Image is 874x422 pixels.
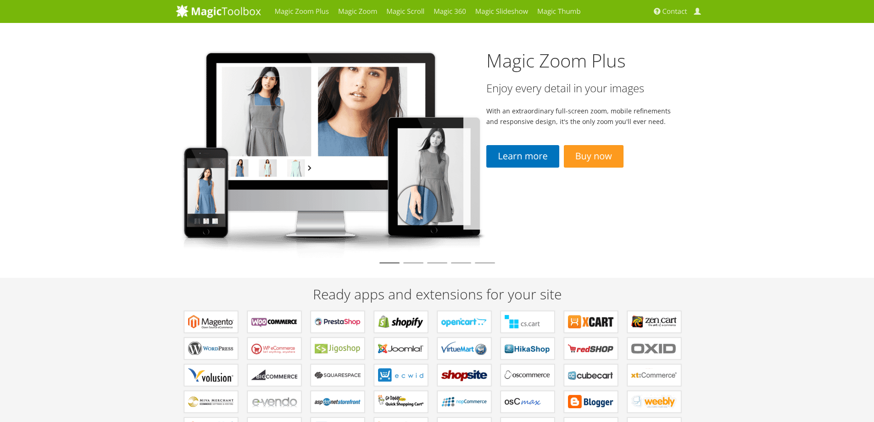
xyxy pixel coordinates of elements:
a: Plugins for WooCommerce [247,311,301,333]
a: Extensions for e-vendo [247,391,301,413]
a: Extensions for xt:Commerce [627,364,681,386]
img: magiczoomplus2-tablet.png [176,44,487,258]
a: Plugins for WP e-Commerce [247,338,301,360]
b: Extensions for ECWID [378,368,424,382]
a: Add-ons for osCommerce [501,364,555,386]
a: Modules for PrestaShop [311,311,365,333]
b: Extensions for xt:Commerce [631,368,677,382]
a: Apps for Bigcommerce [247,364,301,386]
a: Extensions for Weebly [627,391,681,413]
b: Modules for X-Cart [568,315,614,329]
a: Extensions for Miva Merchant [184,391,238,413]
a: Extensions for OXID [627,338,681,360]
b: Plugins for WordPress [188,342,234,355]
b: Plugins for WP e-Commerce [251,342,297,355]
b: Extensions for AspDotNetStorefront [315,395,361,409]
a: Apps for Shopify [374,311,428,333]
a: Extensions for Volusion [184,364,238,386]
a: Components for Joomla [374,338,428,360]
h3: Enjoy every detail in your images [486,82,676,94]
a: Components for HikaShop [501,338,555,360]
b: Components for HikaShop [505,342,551,355]
b: Extensions for Weebly [631,395,677,409]
b: Extensions for Miva Merchant [188,395,234,409]
b: Components for Joomla [378,342,424,355]
b: Extensions for Blogger [568,395,614,409]
b: Plugins for WooCommerce [251,315,297,329]
a: Modules for OpenCart [437,311,491,333]
a: Extensions for Blogger [564,391,618,413]
a: Modules for X-Cart [564,311,618,333]
b: Extensions for GoDaddy Shopping Cart [378,395,424,409]
a: Plugins for CubeCart [564,364,618,386]
b: Apps for Bigcommerce [251,368,297,382]
a: Add-ons for osCMax [501,391,555,413]
a: Extensions for GoDaddy Shopping Cart [374,391,428,413]
b: Extensions for Squarespace [315,368,361,382]
b: Plugins for Zen Cart [631,315,677,329]
img: MagicToolbox.com - Image tools for your website [176,4,261,18]
b: Extensions for nopCommerce [441,395,487,409]
a: Extensions for Magento [184,311,238,333]
b: Add-ons for CS-Cart [505,315,551,329]
a: Components for VirtueMart [437,338,491,360]
a: Buy now [563,145,623,168]
a: Plugins for Zen Cart [627,311,681,333]
b: Extensions for Volusion [188,368,234,382]
b: Components for redSHOP [568,342,614,355]
b: Modules for OpenCart [441,315,487,329]
a: Extensions for nopCommerce [437,391,491,413]
a: Extensions for Squarespace [311,364,365,386]
p: With an extraordinary full-screen zoom, mobile refinements and responsive design, it's the only z... [486,106,676,127]
a: Extensions for ShopSite [437,364,491,386]
b: Plugins for CubeCart [568,368,614,382]
h2: Ready apps and extensions for your site [176,287,699,302]
b: Extensions for e-vendo [251,395,297,409]
a: Plugins for Jigoshop [311,338,365,360]
span: Contact [662,7,687,16]
b: Components for VirtueMart [441,342,487,355]
b: Extensions for OXID [631,342,677,355]
b: Extensions for ShopSite [441,368,487,382]
a: Learn more [486,145,559,168]
a: Components for redSHOP [564,338,618,360]
a: Plugins for WordPress [184,338,238,360]
b: Add-ons for osCommerce [505,368,551,382]
b: Apps for Shopify [378,315,424,329]
b: Add-ons for osCMax [505,395,551,409]
a: Extensions for ECWID [374,364,428,386]
a: Magic Zoom Plus [486,48,626,73]
b: Extensions for Magento [188,315,234,329]
a: Extensions for AspDotNetStorefront [311,391,365,413]
b: Modules for PrestaShop [315,315,361,329]
b: Plugins for Jigoshop [315,342,361,355]
a: Add-ons for CS-Cart [501,311,555,333]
